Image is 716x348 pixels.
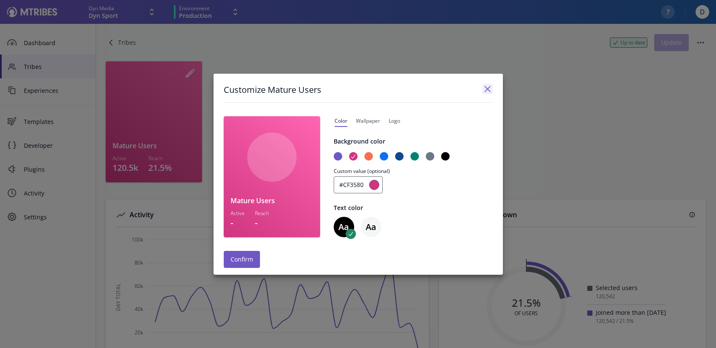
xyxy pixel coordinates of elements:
[334,167,489,175] label: Custom value (optional)
[366,223,376,231] span: Aa
[338,223,349,231] span: Aa
[355,116,381,128] button: Wallpaper
[334,204,493,212] label: Text color
[335,117,347,127] span: Color
[356,117,380,127] span: Wallpaper
[388,116,401,128] button: Logo
[224,251,260,268] button: Confirm
[347,230,354,237] svg: Tick Symbol
[231,210,245,217] h3: Active
[389,117,400,127] span: Logo
[334,116,348,128] button: Color
[224,84,321,95] h1: Customize Mature Users
[334,137,493,145] label: Background color
[482,84,493,94] svg: Close
[255,219,269,227] p: -
[255,210,269,217] h3: Reach
[231,196,313,205] h1: Mature Users
[231,256,253,263] span: Confirm
[231,219,245,227] p: -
